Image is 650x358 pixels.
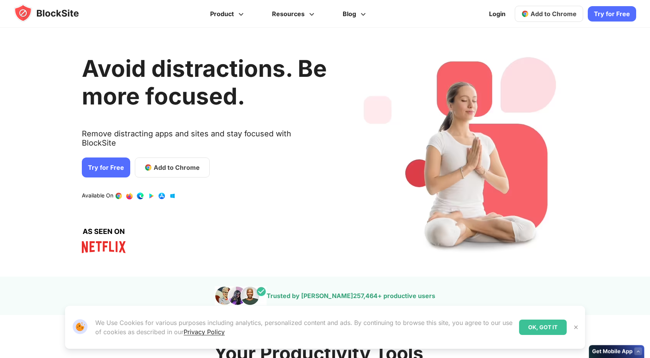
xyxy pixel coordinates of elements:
a: Privacy Policy [184,328,225,336]
span: Add to Chrome [154,163,200,172]
a: Try for Free [588,6,636,22]
p: We Use Cookies for various purposes including analytics, personalized content and ads. By continu... [95,318,513,336]
img: blocksite-icon.5d769676.svg [14,4,94,22]
a: Add to Chrome [135,157,210,177]
span: Add to Chrome [531,10,577,18]
a: Try for Free [82,157,130,177]
img: pepole images [215,286,267,305]
a: Login [484,5,510,23]
button: Close [571,322,581,332]
text: Available On [82,192,113,200]
span: 257,464 [353,292,378,300]
img: Close [573,324,579,330]
h1: Avoid distractions. Be more focused. [82,55,327,110]
div: OK, GOT IT [519,320,567,335]
text: Trusted by [PERSON_NAME] + productive users [267,292,435,300]
img: chrome-icon.svg [521,10,529,18]
text: Remove distracting apps and sites and stay focused with BlockSite [82,129,327,154]
a: Add to Chrome [515,6,583,22]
